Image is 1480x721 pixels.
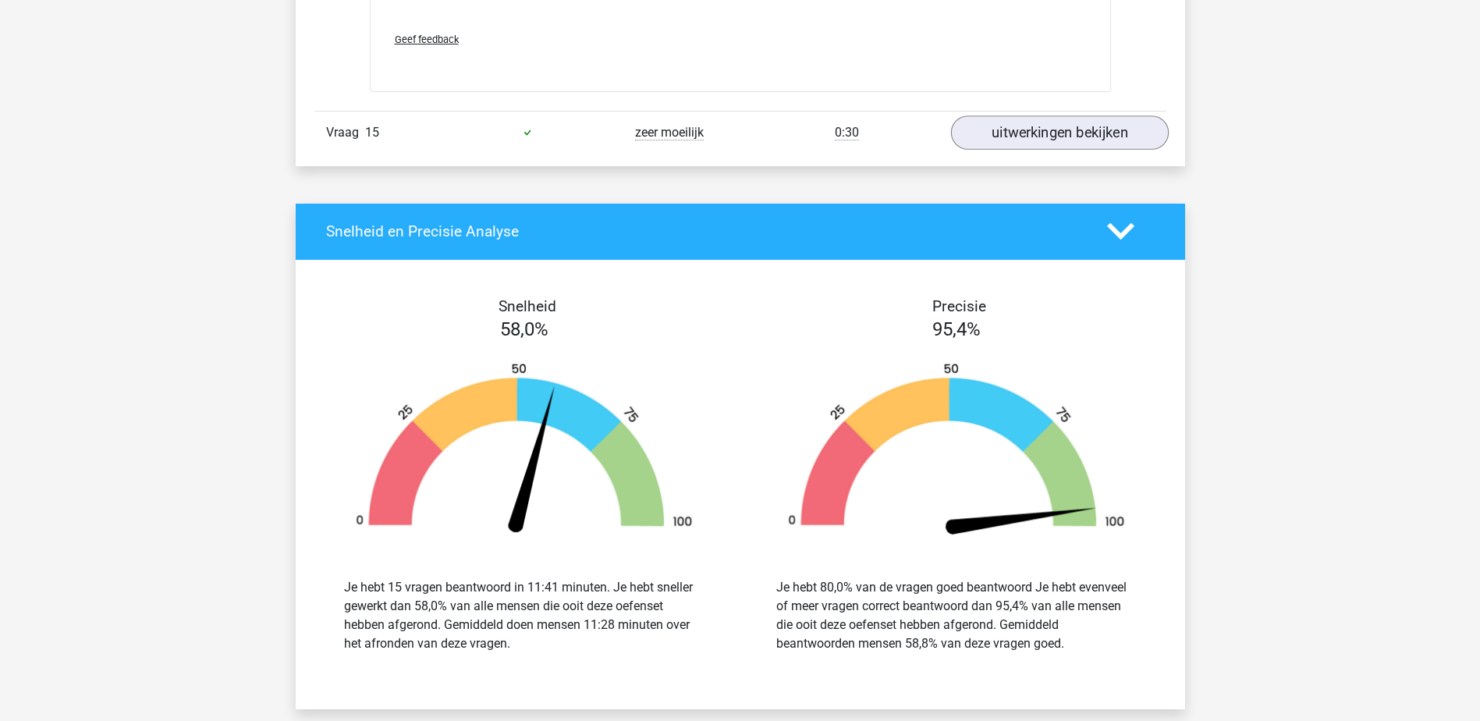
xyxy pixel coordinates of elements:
span: 15 [365,125,379,140]
span: Vraag [326,123,365,142]
span: Geef feedback [395,34,459,45]
h4: Snelheid [326,297,729,315]
span: 95,4% [932,318,981,340]
a: uitwerkingen bekijken [950,115,1168,150]
div: Je hebt 80,0% van de vragen goed beantwoord Je hebt evenveel of meer vragen correct beantwoord da... [776,578,1137,653]
span: 0:30 [835,125,859,140]
h4: Snelheid en Precisie Analyse [326,222,1084,240]
img: 58.75e42585aedd.png [332,362,717,541]
h4: Precisie [758,297,1161,315]
span: 58,0% [500,318,548,340]
span: zeer moeilijk [635,125,704,140]
div: Je hebt 15 vragen beantwoord in 11:41 minuten. Je hebt sneller gewerkt dan 58,0% van alle mensen ... [344,578,705,653]
img: 95.143280480a54.png [764,362,1149,541]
